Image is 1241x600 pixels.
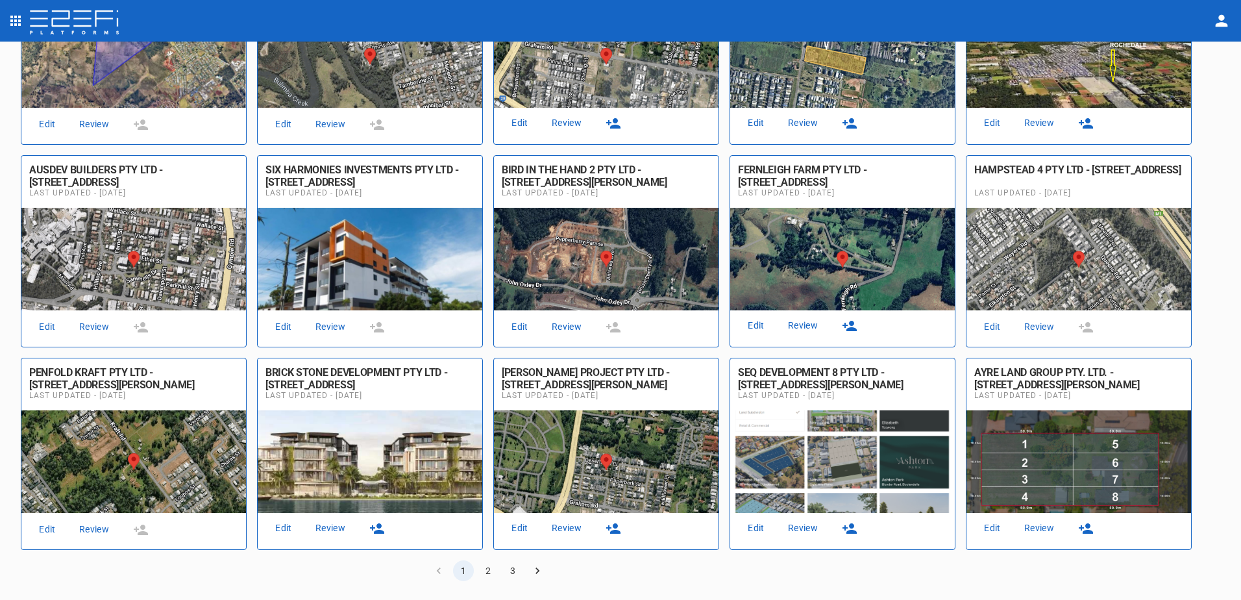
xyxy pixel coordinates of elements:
h6: AUSDEV BUILDERS PTY LTD - 23 Sammells Dr, Chermside [29,164,238,188]
a: Edit [499,114,541,132]
a: Edit [972,114,1013,132]
h6: HAMPSTEAD 4 PTY LTD - 15 Aramis Pl, Nudgee [974,164,1183,188]
div: BIRD IN THE HAND 2 PTY LTD - [STREET_ADDRESS][PERSON_NAME] [502,164,711,188]
a: Edit [263,116,304,133]
div: FERNLEIGH FARM PTY LTD - [STREET_ADDRESS] [738,164,947,188]
a: Edit [972,318,1013,336]
a: Edit [735,317,777,334]
a: Review [782,114,824,132]
span: Last Updated - [DATE] [29,391,238,400]
h6: BRIDGEMAN PROJECT PTY LTD - 11 Desertrose Cres, Bridgeman Downs [502,366,711,391]
div: PENFOLD KRAFT PTY LTD - [STREET_ADDRESS][PERSON_NAME] [29,366,238,391]
div: SIX HARMONIES INVESTMENTS PTY LTD - [STREET_ADDRESS] [265,164,474,188]
a: Review [546,318,587,336]
img: Proposal Image [494,5,719,108]
span: Last Updated - [DATE] [502,188,711,197]
h6: PENFOLD KRAFT PTY LTD - 85 Kraft Rd, Pallara [29,366,238,391]
a: Review [546,114,587,132]
img: Proposal Image [730,208,955,310]
h6: FERNLEIGH FARM PTY LTD - 663 Fernleigh Rd, Brooklet [738,164,947,188]
h6: SIX HARMONIES INVESTMENTS PTY LTD - 3 Grout Street, MacGregor [265,164,474,188]
div: BRICK STONE DEVELOPMENT PTY LTD - [STREET_ADDRESS] [265,366,474,391]
img: Proposal Image [258,410,482,513]
button: Go to page 3 [502,560,523,581]
h6: SEQ DEVELOPMENT 8 PTY LTD - 103 Elizabeth St, Toowong [738,366,947,391]
a: Edit [972,519,1013,537]
div: AUSDEV BUILDERS PTY LTD - [STREET_ADDRESS] [29,164,238,188]
div: [PERSON_NAME] PROJECT PTY LTD - [STREET_ADDRESS][PERSON_NAME][PERSON_NAME] [502,366,711,403]
span: Last Updated - [DATE] [502,391,711,400]
nav: pagination navigation [426,560,550,581]
a: Edit [27,318,68,336]
a: Review [1018,114,1060,132]
img: Proposal Image [258,5,482,108]
a: Review [73,521,115,538]
a: Review [546,519,587,537]
a: Edit [735,519,777,537]
div: AYRE LAND GROUP PTY. LTD. - [STREET_ADDRESS][PERSON_NAME][PERSON_NAME] [974,366,1183,403]
h6: AYRE LAND GROUP PTY. LTD. - 17 Sturgeon St, Ormiston [974,366,1183,391]
h6: BRICK STONE DEVELOPMENT PTY LTD - 580 Nerang Broadbeach Rd, Carrara [265,366,474,391]
a: Edit [499,519,541,537]
img: Proposal Image [730,5,955,108]
img: Proposal Image [966,208,1191,310]
a: Review [310,116,351,133]
h6: BIRD IN THE HAND 2 PTY LTD - 344 John Oxley Dr, Thrumster [502,164,711,188]
a: Review [782,519,824,537]
a: Review [310,519,351,537]
a: Edit [735,114,777,132]
img: Proposal Image [966,410,1191,513]
a: Review [782,317,824,334]
button: Go to next page [527,560,548,581]
a: Edit [27,116,68,133]
img: Proposal Image [21,208,246,310]
img: Proposal Image [494,410,719,513]
button: page 1 [453,560,474,581]
a: Edit [27,521,68,538]
span: Last Updated - [DATE] [265,391,474,400]
a: Review [73,116,115,133]
a: Review [310,318,351,336]
a: Edit [263,318,304,336]
a: Review [73,318,115,336]
img: Proposal Image [258,208,482,310]
a: Edit [499,318,541,336]
img: Proposal Image [966,5,1191,108]
span: Last Updated - [DATE] [974,391,1183,400]
span: Last Updated - [DATE] [974,188,1183,197]
a: Review [1018,318,1060,336]
img: Proposal Image [21,410,246,513]
button: Go to page 2 [478,560,498,581]
span: Last Updated - [DATE] [738,391,947,400]
div: SEQ DEVELOPMENT 8 PTY LTD - [STREET_ADDRESS][PERSON_NAME] [738,366,947,391]
span: Last Updated - [DATE] [738,188,947,197]
a: Review [1018,519,1060,537]
span: Last Updated - [DATE] [265,188,474,197]
span: Last Updated - [DATE] [29,188,238,197]
img: Proposal Image [494,208,719,310]
a: Edit [263,519,304,537]
div: HAMPSTEAD 4 PTY LTD - [STREET_ADDRESS] [974,164,1183,176]
img: Proposal Image [21,5,246,108]
img: Proposal Image [730,410,955,513]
